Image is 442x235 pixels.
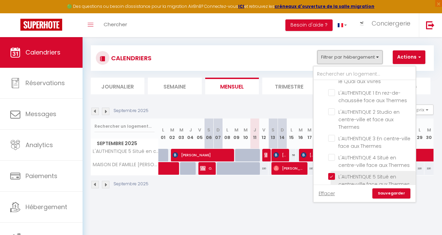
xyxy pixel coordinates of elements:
div: 220 [415,162,424,175]
span: Occupation Propriétaire [200,162,212,175]
abbr: J [189,127,192,133]
img: logout [426,21,435,29]
div: 220 [424,162,434,175]
th: 16 [296,119,305,149]
a: Effacer [319,190,335,197]
span: MAISON DE FAMILLE [PERSON_NAME] et vue sur l'Océan Atlantique [92,162,160,167]
th: 30 [424,119,434,149]
abbr: M [427,127,431,133]
th: 01 [159,119,168,149]
span: Paiements [25,172,57,180]
a: créneaux d'ouverture de la salle migration [275,3,374,9]
th: 07 [213,119,223,149]
th: 02 [167,119,177,149]
span: Septembre 2025 [91,139,158,148]
abbr: L [419,127,421,133]
th: 17 [305,119,314,149]
abbr: M [307,127,312,133]
button: Actions [393,50,425,64]
a: Sauvegarder [372,188,410,199]
li: Semaine [148,78,201,94]
abbr: M [170,127,174,133]
abbr: D [281,127,284,133]
li: Journalier [91,78,144,94]
a: ... Conciergerie [352,13,419,37]
span: [PERSON_NAME] [173,148,231,161]
span: Analytics [25,141,53,149]
span: L'AUTHENTIQUE 3 En centre-ville face aux Thermes [338,135,410,150]
p: Septembre 2025 [113,181,148,187]
button: Filtrer par hébergement [317,50,383,64]
div: 220 [259,162,268,175]
img: ... [357,20,367,27]
img: Super Booking [20,19,62,31]
th: 12 [259,119,268,149]
th: 15 [287,119,296,149]
span: [PERSON_NAME] [264,148,267,161]
div: Filtrer par hébergement [313,66,416,203]
th: 13 [268,119,278,149]
th: 10 [241,119,250,149]
span: Messages [25,110,56,118]
button: Ouvrir le widget de chat LiveChat [5,3,26,23]
abbr: M [179,127,183,133]
div: 56 [287,149,296,161]
a: ICI [238,3,244,9]
th: 09 [232,119,241,149]
th: 11 [250,119,259,149]
input: Rechercher un logement... [314,68,416,80]
abbr: L [162,127,164,133]
span: L'AUTHENTIQUE 4 Situé en centre-ville face aux Thermes [338,154,410,169]
span: Chercher [104,21,127,28]
span: Conciergerie [372,19,410,28]
abbr: L [226,127,228,133]
abbr: M [244,127,248,133]
abbr: M [299,127,303,133]
span: L'AUTHENTIQUE 5 Situé en centre-ville face aux Thermes [338,173,410,188]
abbr: V [262,127,265,133]
button: Besoin d'aide ? [285,19,333,31]
th: 03 [177,119,186,149]
div: 220 [305,162,314,175]
abbr: M [234,127,238,133]
li: Trimestre [262,78,316,94]
span: [PERSON_NAME] [273,162,304,175]
th: 05 [195,119,204,149]
abbr: L [290,127,293,133]
p: Septembre 2025 [113,108,148,114]
abbr: V [198,127,201,133]
th: 04 [186,119,195,149]
abbr: S [271,127,275,133]
span: L'AUTHENTIQUE 2 Studio en centre-ville et face aux Thermes [338,109,400,130]
span: Hébergement [25,203,67,211]
abbr: S [207,127,210,133]
li: Mensuel [205,78,259,94]
h3: CALENDRIERS [109,50,152,66]
span: [PERSON_NAME] [301,148,313,161]
th: 06 [204,119,213,149]
span: L'AUTHENTIQUE 5 Situé en centre-ville face aux Thermes [92,149,160,154]
th: 29 [415,119,424,149]
abbr: J [253,127,256,133]
span: Réservations [25,79,65,87]
th: 08 [223,119,232,149]
span: L'AUTHENTIQUE 1 En rez-de-chaussée face aux Thermes [338,90,407,104]
a: Chercher [99,13,132,37]
th: 14 [278,119,287,149]
abbr: D [216,127,220,133]
input: Rechercher un logement... [94,120,155,132]
span: [PERSON_NAME] [273,148,286,161]
span: Calendriers [25,48,60,57]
